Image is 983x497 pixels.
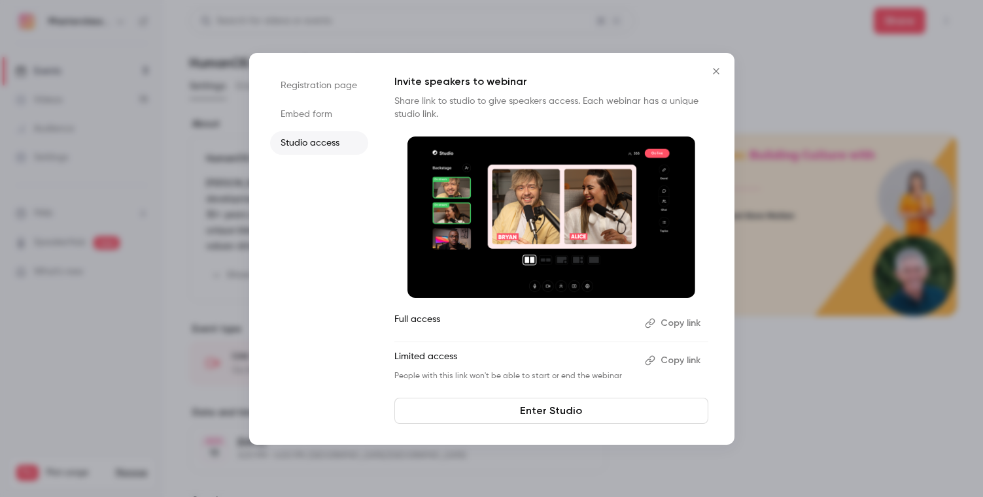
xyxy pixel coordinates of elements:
[394,398,708,424] a: Enter Studio
[394,74,708,89] p: Invite speakers to webinar
[394,371,634,381] p: People with this link won't be able to start or end the webinar
[270,131,368,155] li: Studio access
[703,58,729,84] button: Close
[270,103,368,126] li: Embed form
[394,95,708,121] p: Share link to studio to give speakers access. Each webinar has a unique studio link.
[394,313,634,334] p: Full access
[270,74,368,97] li: Registration page
[640,313,708,334] button: Copy link
[407,136,695,298] img: Invite speakers to webinar
[640,350,708,371] button: Copy link
[394,350,634,371] p: Limited access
